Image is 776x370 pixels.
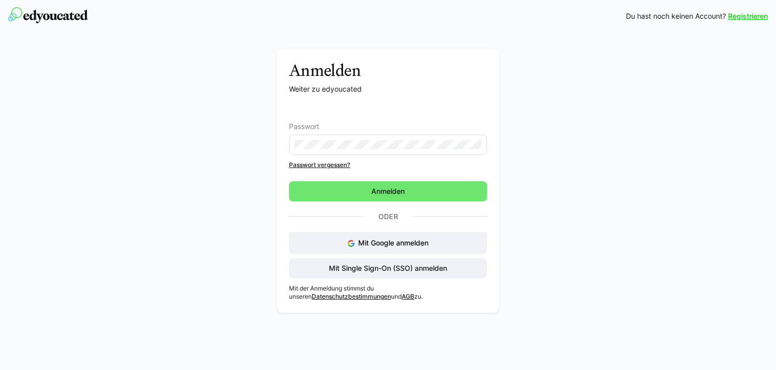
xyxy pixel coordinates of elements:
span: Anmelden [370,186,406,196]
img: edyoucated [8,7,88,23]
span: Mit Google anmelden [358,238,428,247]
button: Mit Google anmelden [289,232,487,254]
h3: Anmelden [289,61,487,80]
a: Datenschutzbestimmungen [312,293,391,300]
button: Mit Single Sign-On (SSO) anmelden [289,258,487,278]
a: Passwort vergessen? [289,161,487,169]
p: Oder [363,210,413,224]
span: Du hast noch keinen Account? [626,11,726,21]
span: Mit Single Sign-On (SSO) anmelden [327,263,449,273]
p: Weiter zu edyoucated [289,84,487,94]
a: AGB [402,293,414,300]
a: Registrieren [728,11,768,21]
span: Passwort [289,122,319,131]
p: Mit der Anmeldung stimmst du unseren und zu. [289,284,487,301]
button: Anmelden [289,181,487,201]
